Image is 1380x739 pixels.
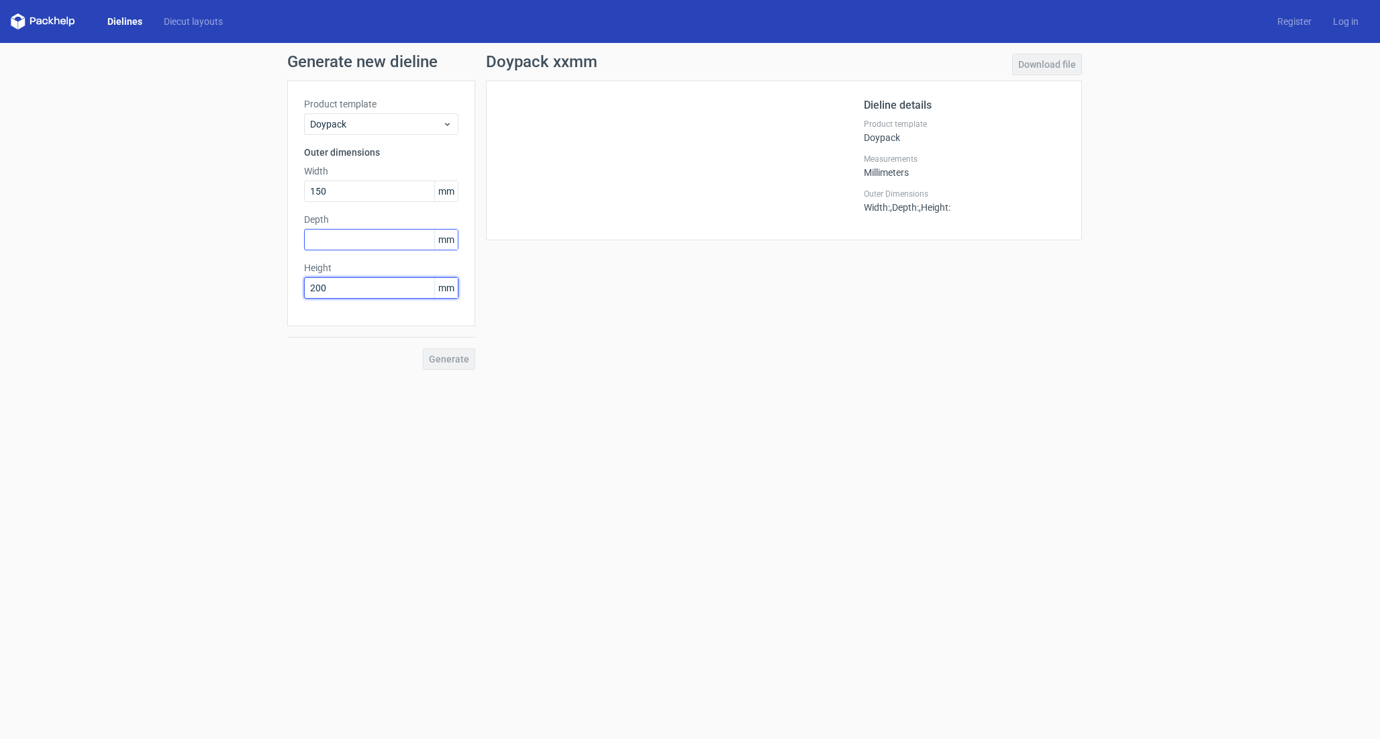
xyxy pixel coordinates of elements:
[434,181,458,201] span: mm
[304,164,458,178] label: Width
[486,54,597,70] h1: Doypack xxmm
[864,119,1065,143] div: Doypack
[864,154,1065,178] div: Millimeters
[864,119,1065,130] label: Product template
[434,278,458,298] span: mm
[310,117,442,131] span: Doypack
[97,15,153,28] a: Dielines
[304,213,458,226] label: Depth
[287,54,1093,70] h1: Generate new dieline
[864,202,890,213] span: Width :
[890,202,919,213] span: , Depth :
[919,202,950,213] span: , Height :
[434,230,458,250] span: mm
[1267,15,1322,28] a: Register
[864,97,1065,113] h2: Dieline details
[864,154,1065,164] label: Measurements
[1322,15,1369,28] a: Log in
[304,97,458,111] label: Product template
[864,189,1065,199] label: Outer Dimensions
[304,146,458,159] h3: Outer dimensions
[153,15,234,28] a: Diecut layouts
[304,261,458,275] label: Height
